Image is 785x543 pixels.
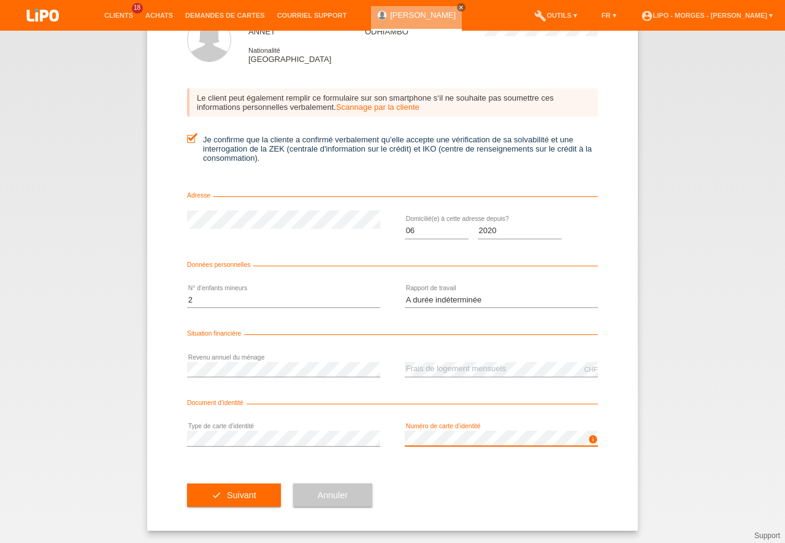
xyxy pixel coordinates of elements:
i: check [212,490,221,500]
i: info [588,434,598,444]
span: Données personnelles [187,261,253,268]
a: info [588,438,598,445]
a: buildOutils ▾ [528,12,583,19]
i: build [534,10,546,22]
div: [GEOGRAPHIC_DATA] [248,45,365,64]
a: LIPO pay [12,25,74,34]
a: [PERSON_NAME] [390,10,456,20]
a: Achats [139,12,179,19]
div: Le client peut également remplir ce formulaire sur son smartphone s‘il ne souhaite pas soumettre ... [187,88,598,117]
span: Adresse [187,192,213,199]
span: Situation financière [187,330,244,337]
div: CHF [584,366,598,373]
button: Annuler [293,483,372,507]
a: FR ▾ [595,12,622,19]
span: Nationalité [248,47,280,54]
span: Document d’identité [187,399,247,406]
button: check Suivant [187,483,281,507]
span: Suivant [227,490,256,500]
span: Annuler [318,490,348,500]
a: account_circleLIPO - Morges - [PERSON_NAME] ▾ [635,12,779,19]
a: Support [754,531,780,540]
a: Courriel Support [271,12,353,19]
span: 18 [132,3,143,13]
i: account_circle [641,10,653,22]
a: close [457,3,465,12]
a: Scannage par la cliente [336,102,419,112]
i: close [458,4,464,10]
a: Demandes de cartes [179,12,271,19]
label: Je confirme que la cliente a confirmé verbalement qu'elle accepte une vérification de sa solvabil... [187,135,598,163]
a: Clients [98,12,139,19]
